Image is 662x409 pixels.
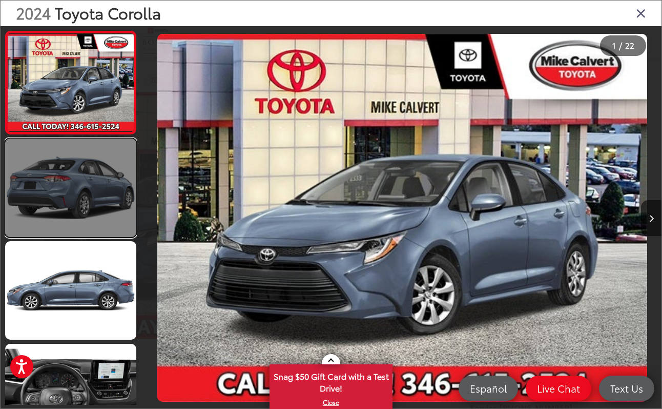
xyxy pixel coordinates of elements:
span: Live Chat [532,382,585,395]
img: 2024 Toyota Corolla LE [4,240,137,341]
a: Live Chat [526,376,591,401]
span: 22 [625,40,634,51]
img: 2024 Toyota Corolla LE [7,34,135,131]
a: Español [459,376,518,401]
span: Español [465,382,512,395]
img: 2024 Toyota Corolla LE [157,34,647,402]
div: 2024 Toyota Corolla LE 0 [143,34,661,402]
span: Snag $50 Gift Card with a Test Drive! [271,365,391,397]
span: 2024 [16,2,51,24]
i: Close gallery [636,6,646,20]
button: Next image [641,200,661,236]
span: 1 [612,40,616,51]
span: Text Us [605,382,648,395]
span: Toyota Corolla [55,2,161,24]
span: / [618,42,623,49]
a: Text Us [599,376,654,401]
